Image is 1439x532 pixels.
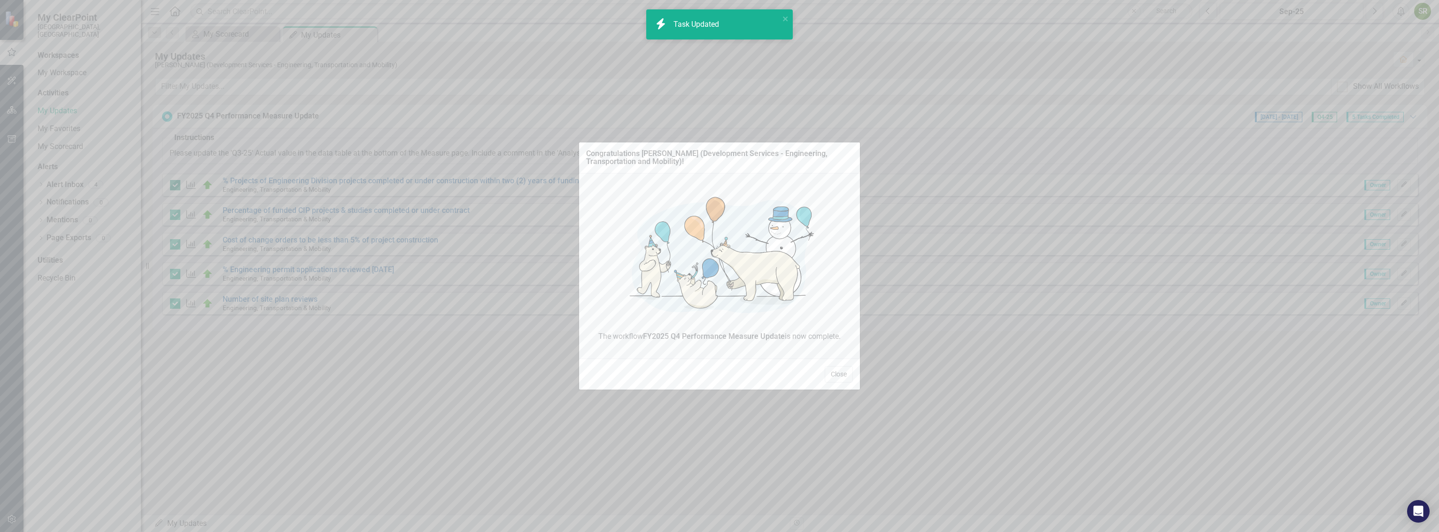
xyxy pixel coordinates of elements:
[1407,500,1430,523] div: Open Intercom Messenger
[586,331,853,342] span: The workflow is now complete.
[782,13,789,24] button: close
[825,366,853,383] button: Close
[643,332,785,341] strong: FY2025 Q4 Performance Measure Update
[586,149,853,166] div: Congratulations [PERSON_NAME] (Development Services - Engineering, Transportation and Mobility)!
[613,180,826,331] img: Congratulations
[673,19,721,30] div: Task Updated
